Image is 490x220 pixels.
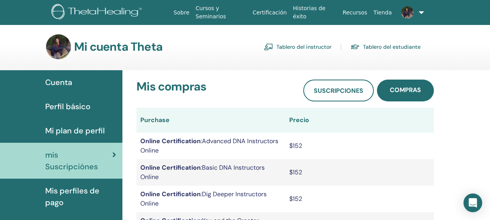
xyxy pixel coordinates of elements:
span: mis Suscripciónes [45,149,112,172]
a: compras [377,80,434,101]
div: Open Intercom Messenger [463,193,482,212]
b: Online Certification [140,163,201,172]
a: Tablero del estudiante [350,41,421,53]
td: : Advanced DNA Instructors Online [136,133,285,159]
b: Online Certification [140,190,201,198]
th: Purchase [136,108,285,133]
a: Tienda [370,5,395,20]
a: Cursos y Seminarios [193,1,249,24]
td: : Dig Deeper Instructors Online [136,186,285,212]
th: Precio [285,108,434,133]
td: $152 [285,186,434,212]
span: Mi plan de perfil [45,125,105,137]
a: Tablero del instructor [264,41,331,53]
a: Suscripciones [303,80,374,101]
img: graduation-cap.svg [350,44,360,50]
td: $152 [285,133,434,159]
img: default.jpg [46,34,71,59]
span: Mis perfiles de pago [45,185,116,208]
span: Perfil básico [45,101,90,112]
span: Suscripciones [314,87,363,95]
span: Cuenta [45,76,72,88]
b: Online Certification [140,137,201,145]
td: $152 [285,159,434,186]
span: compras [390,86,421,94]
a: Sobre [170,5,192,20]
img: logo.png [51,4,145,21]
h3: Mis compras [136,80,206,98]
img: default.jpg [401,6,414,19]
h3: Mi cuenta Theta [74,40,163,54]
a: Recursos [340,5,370,20]
a: Historias de éxito [290,1,340,24]
a: Certificación [249,5,290,20]
img: chalkboard-teacher.svg [264,43,273,50]
td: : Basic DNA Instructors Online [136,159,285,186]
